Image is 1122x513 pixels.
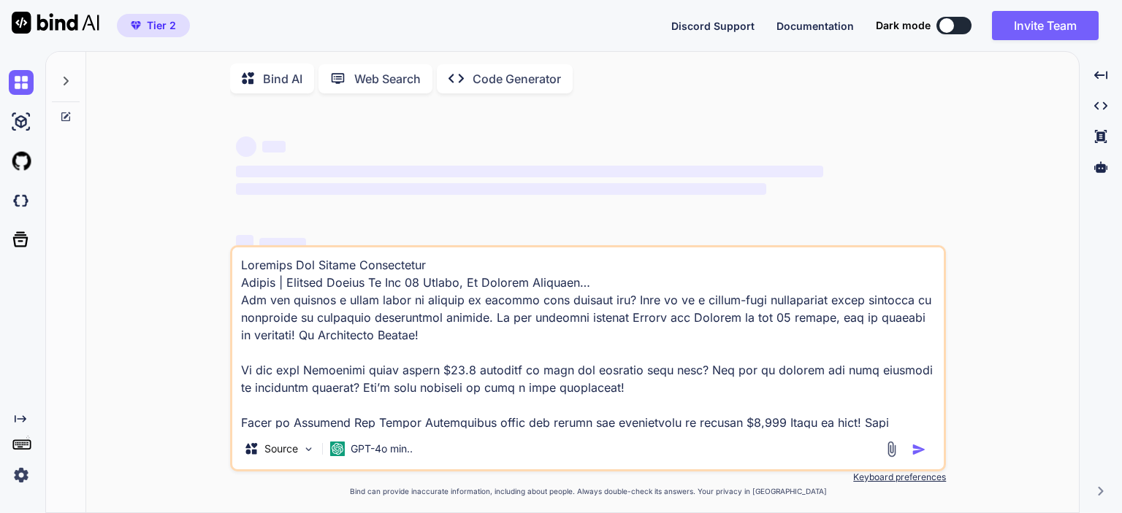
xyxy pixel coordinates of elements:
img: githubLight [9,149,34,174]
span: Dark mode [876,18,931,33]
span: ‌ [236,235,253,252]
p: Code Generator [473,70,561,88]
img: Pick Models [302,443,315,455]
button: Invite Team [992,11,1099,40]
img: GPT-4o mini [330,441,345,456]
span: Tier 2 [147,18,176,33]
span: ‌ [236,136,256,157]
img: darkCloudIdeIcon [9,188,34,213]
img: settings [9,463,34,487]
p: Web Search [354,70,421,88]
img: ai-studio [9,109,34,134]
img: chat [9,70,34,95]
span: ‌ [236,183,766,195]
span: Discord Support [671,20,755,32]
span: ‌ [259,238,306,250]
p: Source [264,441,298,456]
p: Keyboard preferences [230,471,946,483]
img: premium [131,21,141,30]
button: Documentation [776,18,854,34]
span: ‌ [262,141,286,153]
button: Discord Support [671,18,755,34]
button: premiumTier 2 [117,14,190,37]
span: Documentation [776,20,854,32]
p: Bind AI [263,70,302,88]
p: Bind can provide inaccurate information, including about people. Always double-check its answers.... [230,486,946,497]
img: attachment [883,441,900,458]
img: icon [912,442,926,457]
textarea: Loremips Dol Sitame Consectetur Adipis | Elitsed Doeius Te Inc 08 Utlabo, Et Dolorem Aliquaen… Ad... [232,247,944,428]
img: Bind AI [12,12,99,34]
p: GPT-4o min.. [351,441,413,456]
span: ‌ [236,166,823,177]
